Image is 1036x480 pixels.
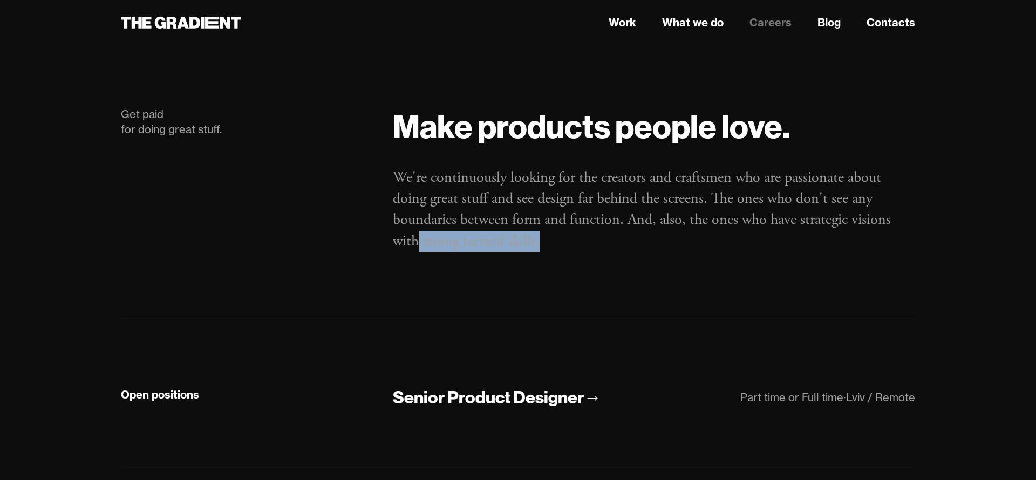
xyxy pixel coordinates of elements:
[393,386,601,409] a: Senior Product Designer→
[867,15,915,31] a: Contacts
[121,107,371,137] div: Get paid for doing great stuff.
[393,167,915,252] p: We're continuously looking for the creators and craftsmen who are passionate about doing great st...
[846,390,915,404] div: Lviv / Remote
[817,15,841,31] a: Blog
[393,386,584,409] div: Senior Product Designer
[740,390,843,404] div: Part time or Full time
[843,390,846,404] div: ·
[609,15,636,31] a: Work
[584,386,601,409] div: →
[121,388,199,401] strong: Open positions
[393,106,790,147] strong: Make products people love.
[749,15,792,31] a: Careers
[662,15,724,31] a: What we do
